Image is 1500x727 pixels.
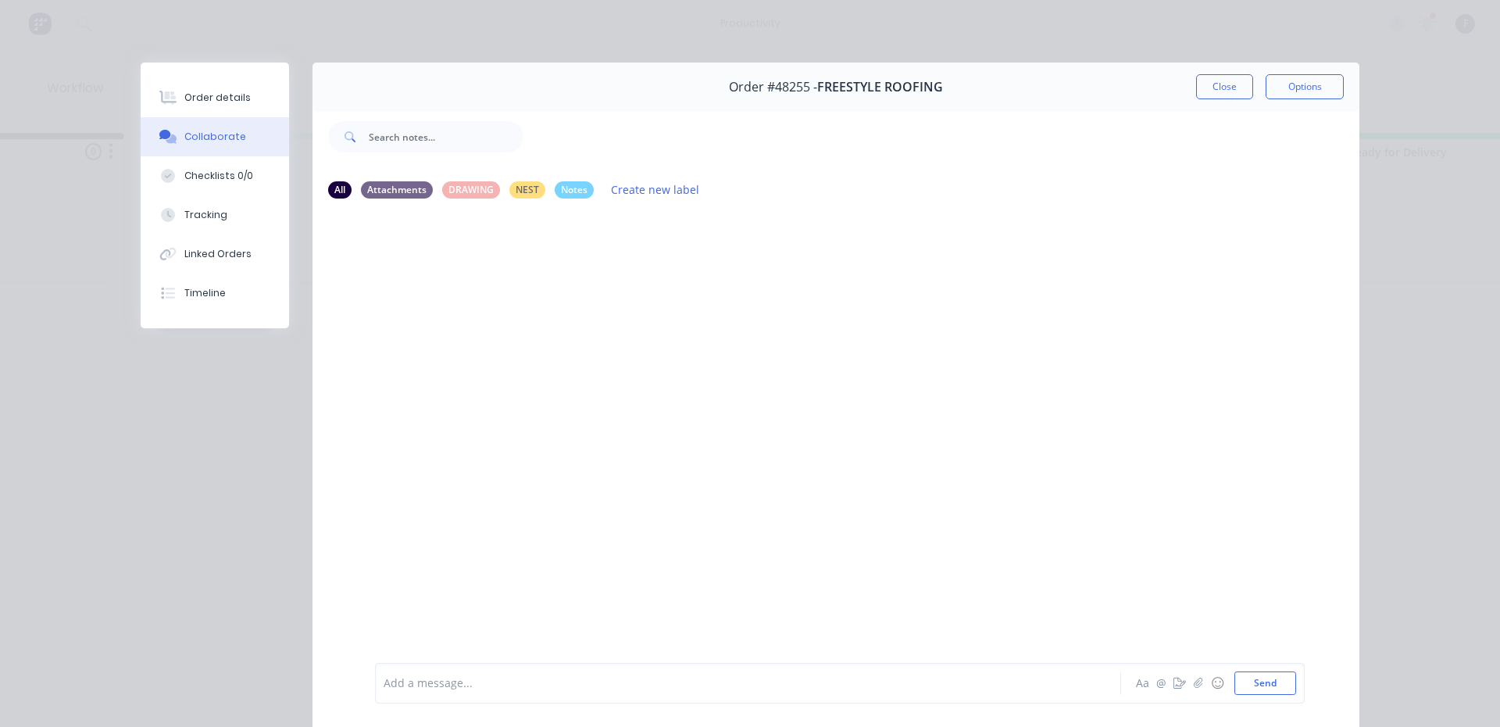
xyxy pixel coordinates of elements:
button: Send [1234,671,1296,695]
button: Tracking [141,195,289,235]
div: Collaborate [184,130,246,144]
div: Attachments [361,181,433,199]
div: Notes [555,181,594,199]
div: Timeline [184,286,226,300]
input: Search notes... [369,121,523,152]
button: Timeline [141,274,289,313]
button: Linked Orders [141,235,289,274]
button: Checklists 0/0 [141,156,289,195]
button: Collaborate [141,117,289,156]
div: Checklists 0/0 [184,169,253,183]
button: Close [1196,74,1253,99]
button: @ [1152,674,1170,693]
div: Tracking [184,208,227,222]
button: ☺ [1208,674,1227,693]
div: All [328,181,352,199]
button: Create new label [603,179,708,200]
span: Order #48255 - [729,80,817,95]
button: Options [1266,74,1344,99]
div: Linked Orders [184,247,252,261]
button: Order details [141,78,289,117]
div: NEST [509,181,545,199]
div: DRAWING [442,181,500,199]
div: Order details [184,91,251,105]
button: Aa [1133,674,1152,693]
span: FREESTYLE ROOFING [817,80,943,95]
